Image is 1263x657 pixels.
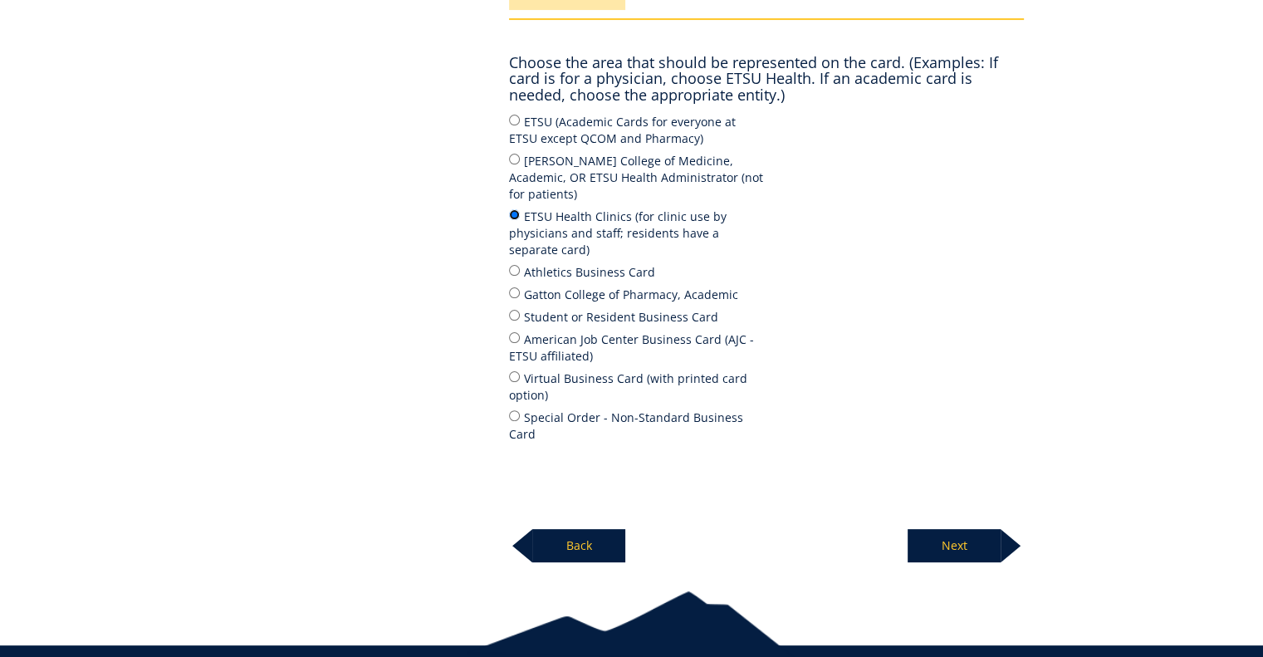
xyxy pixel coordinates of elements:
[509,330,766,365] label: American Job Center Business Card (AJC - ETSU affiliated)
[509,209,520,220] input: ETSU Health Clinics (for clinic use by physicians and staff; residents have a separate card)
[509,369,766,404] label: Virtual Business Card (with printed card option)
[908,529,1001,562] p: Next
[509,410,520,421] input: Special Order - Non-Standard Business Card
[509,151,766,203] label: [PERSON_NAME] College of Medicine, Academic, OR ETSU Health Administrator (not for patients)
[509,287,520,298] input: Gatton College of Pharmacy, Academic
[509,371,520,382] input: Virtual Business Card (with printed card option)
[509,115,520,125] input: ETSU (Academic Cards for everyone at ETSU except QCOM and Pharmacy)
[509,310,520,321] input: Student or Resident Business Card
[509,112,766,147] label: ETSU (Academic Cards for everyone at ETSU except QCOM and Pharmacy)
[509,55,1024,104] h4: Choose the area that should be represented on the card. (Examples: If card is for a physician, ch...
[509,154,520,164] input: [PERSON_NAME] College of Medicine, Academic, OR ETSU Health Administrator (not for patients)
[509,262,766,281] label: Athletics Business Card
[509,207,766,258] label: ETSU Health Clinics (for clinic use by physicians and staff; residents have a separate card)
[509,285,766,303] label: Gatton College of Pharmacy, Academic
[509,332,520,343] input: American Job Center Business Card (AJC - ETSU affiliated)
[532,529,625,562] p: Back
[509,265,520,276] input: Athletics Business Card
[509,307,766,326] label: Student or Resident Business Card
[509,408,766,443] label: Special Order - Non-Standard Business Card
